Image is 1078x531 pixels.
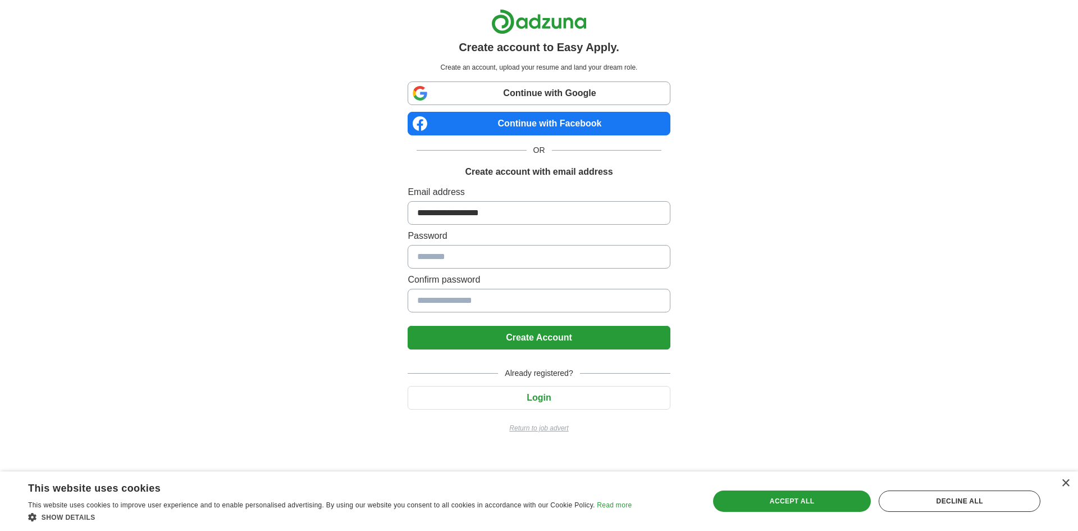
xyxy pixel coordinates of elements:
[28,511,632,523] div: Show details
[408,386,670,410] button: Login
[408,112,670,135] a: Continue with Facebook
[408,81,670,105] a: Continue with Google
[597,501,632,509] a: Read more, opens a new window
[28,478,604,495] div: This website uses cookies
[1061,479,1070,488] div: Close
[28,501,595,509] span: This website uses cookies to improve user experience and to enable personalised advertising. By u...
[879,491,1040,512] div: Decline all
[408,423,670,433] a: Return to job advert
[408,326,670,350] button: Create Account
[42,514,95,521] span: Show details
[465,165,613,179] h1: Create account with email address
[459,39,619,56] h1: Create account to Easy Apply.
[713,491,871,512] div: Accept all
[410,62,668,72] p: Create an account, upload your resume and land your dream role.
[527,144,552,156] span: OR
[498,367,579,379] span: Already registered?
[408,273,670,287] label: Confirm password
[491,9,587,34] img: Adzuna logo
[408,229,670,243] label: Password
[408,393,670,402] a: Login
[408,185,670,199] label: Email address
